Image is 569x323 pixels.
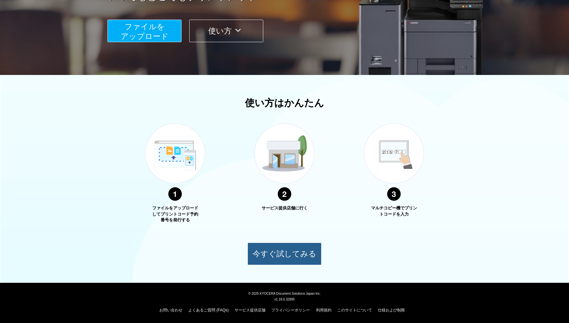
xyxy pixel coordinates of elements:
a: プライバシーポリシー [271,308,310,312]
p: マルチコピー機でプリントコードを入力 [370,205,418,217]
span: ファイルを ​​アップロード [121,22,169,41]
p: ファイルをアップロードしてプリントコード予約番号を発行する [151,205,199,223]
span: © 2025 KYOCERA Document Solutions Japan Inc. [248,291,321,295]
a: このサイトについて [337,308,372,312]
button: 使い方 [189,20,263,42]
a: 仕様および制限 [378,308,405,312]
p: サービス提供店舗に行く [260,205,309,211]
span: v1.18.0.32895 [274,297,294,301]
a: 利用規約 [316,308,331,312]
a: お問い合わせ [159,308,182,312]
a: サービス提供店舗 [235,308,266,312]
button: ファイルを​​アップロード [107,20,182,42]
button: 今すぐ試してみる [247,243,322,265]
a: よくあるご質問 (FAQs) [188,308,229,312]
